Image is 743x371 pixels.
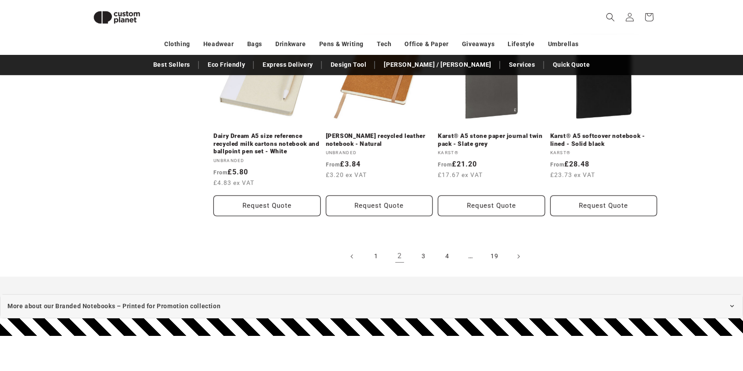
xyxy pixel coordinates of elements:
[485,247,504,266] a: Page 19
[326,57,371,72] a: Design Tool
[326,195,433,216] button: Request Quote
[548,36,579,52] a: Umbrellas
[203,36,234,52] a: Headwear
[258,57,317,72] a: Express Delivery
[390,247,409,266] a: Page 2
[164,36,190,52] a: Clothing
[550,132,657,148] a: Karst® A5 softcover notebook - lined - Solid black
[437,247,457,266] a: Page 4
[601,7,620,27] summary: Search
[379,57,495,72] a: [PERSON_NAME] / [PERSON_NAME]
[366,247,386,266] a: Page 1
[343,247,362,266] a: Previous page
[326,132,433,148] a: [PERSON_NAME] recycled leather notebook - Natural
[275,36,306,52] a: Drinkware
[461,247,480,266] span: …
[505,57,540,72] a: Services
[7,301,220,312] span: More about our Branded Notebooks – Printed for Promotion collection
[404,36,448,52] a: Office & Paper
[438,132,545,148] a: Karst® A5 stone paper journal twin pack - Slate grey
[548,57,595,72] a: Quick Quote
[438,195,545,216] button: Request Quote
[203,57,249,72] a: Eco Friendly
[414,247,433,266] a: Page 3
[596,276,743,371] iframe: Chat Widget
[509,247,528,266] a: Next page
[149,57,195,72] a: Best Sellers
[550,195,657,216] button: Request Quote
[377,36,391,52] a: Tech
[213,247,657,266] nav: Pagination
[86,4,148,31] img: Custom Planet
[247,36,262,52] a: Bags
[213,132,321,155] a: Dairy Dream A5 size reference recycled milk cartons notebook and ballpoint pen set - White
[319,36,364,52] a: Pens & Writing
[508,36,534,52] a: Lifestyle
[213,195,321,216] button: Request Quote
[462,36,494,52] a: Giveaways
